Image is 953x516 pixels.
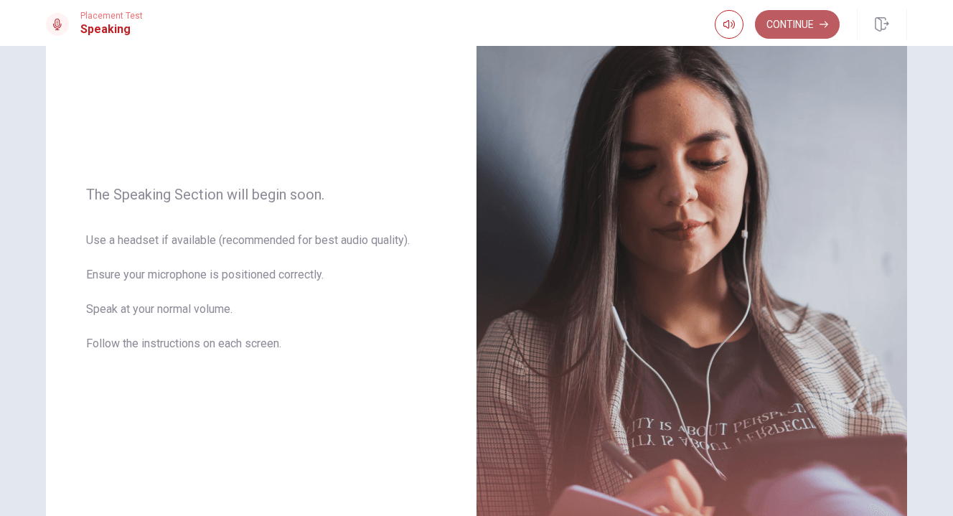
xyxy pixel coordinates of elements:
span: Placement Test [80,11,143,21]
button: Continue [755,10,840,39]
h1: Speaking [80,21,143,38]
span: The Speaking Section will begin soon. [86,186,436,203]
span: Use a headset if available (recommended for best audio quality). Ensure your microphone is positi... [86,232,436,370]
